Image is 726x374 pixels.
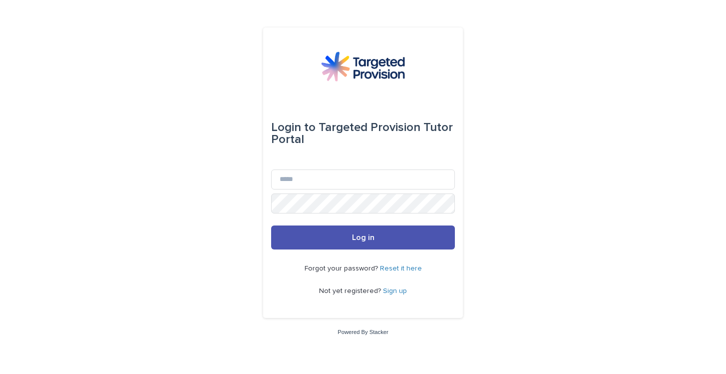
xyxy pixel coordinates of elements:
[321,51,405,81] img: M5nRWzHhSzIhMunXDL62
[271,121,316,133] span: Login to
[338,329,388,335] a: Powered By Stacker
[319,287,383,294] span: Not yet registered?
[271,113,455,153] div: Targeted Provision Tutor Portal
[271,225,455,249] button: Log in
[305,265,380,272] span: Forgot your password?
[352,233,374,241] span: Log in
[380,265,422,272] a: Reset it here
[383,287,407,294] a: Sign up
